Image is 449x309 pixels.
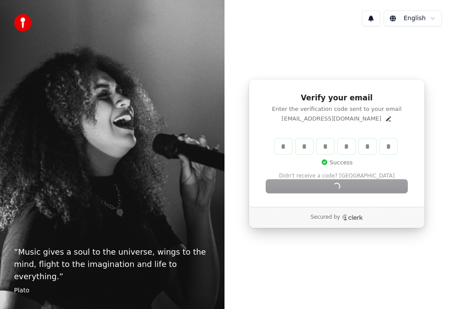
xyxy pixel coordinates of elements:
[266,105,407,113] p: Enter the verification code sent to your email
[14,286,210,295] footer: Plato
[282,115,381,123] p: [EMAIL_ADDRESS][DOMAIN_NAME]
[14,246,210,283] p: “ Music gives a soul to the universe, wings to the mind, flight to the imagination and life to ev...
[14,14,32,32] img: youka
[385,115,392,122] button: Edit
[321,159,353,167] p: Success
[266,93,407,103] h1: Verify your email
[310,214,340,221] p: Secured by
[273,137,399,156] div: Verification code input
[342,214,363,220] a: Clerk logo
